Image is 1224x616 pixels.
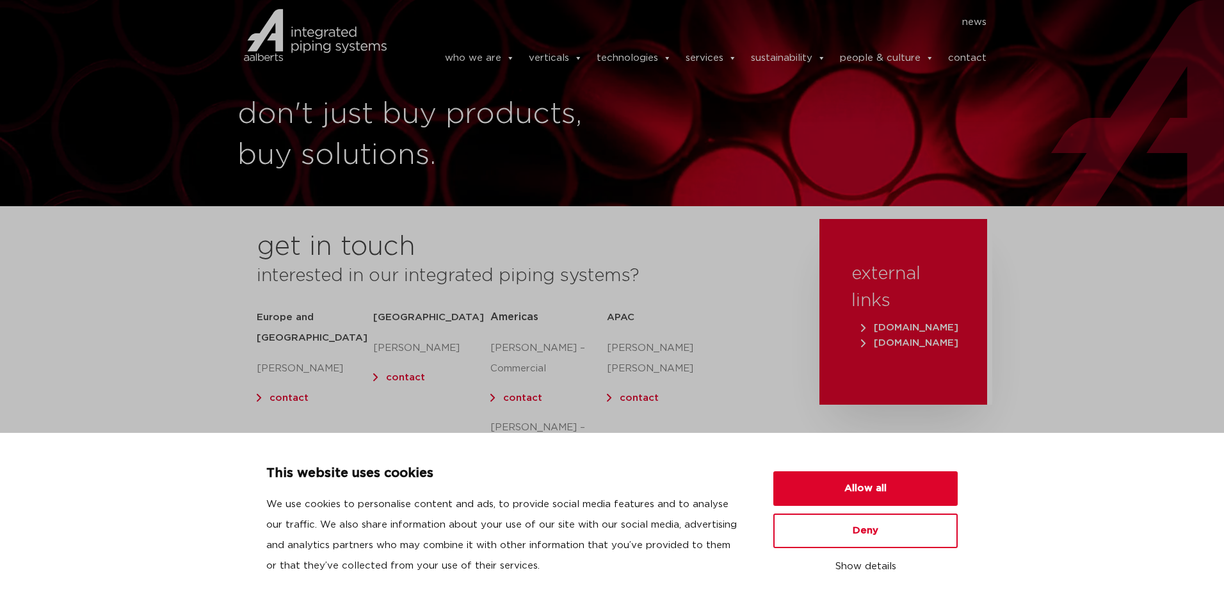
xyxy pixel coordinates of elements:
[773,471,958,506] button: Allow all
[373,338,490,359] p: [PERSON_NAME]
[948,45,986,71] a: contact
[238,94,606,176] h1: don't just buy products, buy solutions.
[373,307,490,328] h5: [GEOGRAPHIC_DATA]
[270,393,309,403] a: contact
[773,514,958,548] button: Deny
[607,307,723,328] h5: APAC
[861,338,958,348] span: [DOMAIN_NAME]
[257,359,373,379] p: [PERSON_NAME]
[858,338,962,348] a: [DOMAIN_NAME]
[620,393,659,403] a: contact
[490,417,607,458] p: [PERSON_NAME] – Industrial
[490,312,538,322] span: Americas
[503,393,542,403] a: contact
[445,45,515,71] a: who we are
[597,45,672,71] a: technologies
[257,312,367,343] strong: Europe and [GEOGRAPHIC_DATA]
[686,45,737,71] a: services
[861,323,958,332] span: [DOMAIN_NAME]
[490,338,607,379] p: [PERSON_NAME] – Commercial
[529,45,583,71] a: verticals
[751,45,826,71] a: sustainability
[257,263,787,289] h3: interested in our integrated piping systems?
[773,556,958,578] button: Show details
[607,338,723,379] p: [PERSON_NAME] [PERSON_NAME]
[405,12,986,33] nav: Menu
[840,45,934,71] a: people & culture
[257,232,415,263] h2: get in touch
[962,12,986,33] a: news
[266,464,743,484] p: This website uses cookies
[386,373,425,382] a: contact
[266,494,743,576] p: We use cookies to personalise content and ads, to provide social media features and to analyse ou...
[858,323,962,332] a: [DOMAIN_NAME]
[851,261,955,314] h3: external links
